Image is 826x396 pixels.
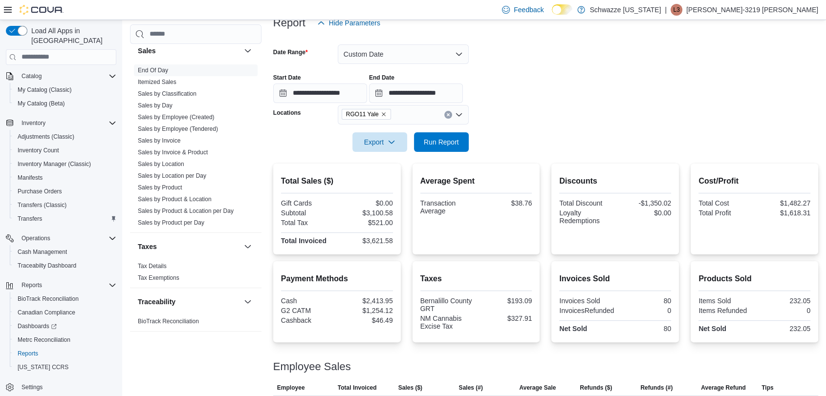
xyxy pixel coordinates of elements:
span: Canadian Compliance [14,307,116,318]
button: Metrc Reconciliation [10,333,120,347]
div: Total Tax [281,219,335,227]
div: Total Discount [559,199,613,207]
span: Dashboards [18,322,57,330]
a: Sales by Product [138,184,182,191]
span: Refunds (#) [640,384,673,392]
span: Load All Apps in [GEOGRAPHIC_DATA] [27,26,116,45]
span: Sales by Classification [138,90,196,98]
span: Manifests [14,172,116,184]
span: Reports [18,350,38,357]
span: Cash Management [18,248,67,256]
span: Hide Parameters [329,18,380,28]
div: 80 [617,297,671,305]
a: Settings [18,381,46,393]
div: 232.05 [757,325,810,333]
span: Adjustments (Classic) [14,131,116,143]
h3: Employee Sales [273,361,351,373]
span: Transfers (Classic) [18,201,66,209]
a: Adjustments (Classic) [14,131,78,143]
button: Catalog [2,69,120,83]
span: Settings [22,383,43,391]
button: Taxes [242,241,254,252]
span: Sales by Product & Location per Day [138,207,234,215]
strong: Net Sold [698,325,726,333]
div: Items Sold [698,297,752,305]
button: Reports [18,279,46,291]
div: $3,100.58 [339,209,392,217]
span: Settings [18,381,116,393]
span: RGO11 Yale [346,109,379,119]
div: $0.00 [339,199,392,207]
span: Export [358,132,401,152]
span: Tax Details [138,262,167,270]
span: My Catalog (Classic) [18,86,72,94]
label: Date Range [273,48,308,56]
a: Dashboards [10,319,120,333]
button: Traceability [242,296,254,308]
button: BioTrack Reconciliation [10,292,120,306]
a: Manifests [14,172,46,184]
a: Sales by Employee (Created) [138,114,215,121]
button: Purchase Orders [10,185,120,198]
a: Itemized Sales [138,79,176,85]
h2: Products Sold [698,273,810,285]
div: Total Profit [698,209,752,217]
span: Catalog [22,72,42,80]
span: L3 [673,4,679,16]
a: My Catalog (Classic) [14,84,76,96]
a: Sales by Invoice & Product [138,149,208,156]
input: Press the down key to open a popover containing a calendar. [369,83,463,103]
a: Tax Details [138,263,167,270]
span: Transfers [18,215,42,223]
button: Inventory Manager (Classic) [10,157,120,171]
button: Settings [2,380,120,394]
button: Operations [18,232,54,244]
p: | [665,4,667,16]
div: 0 [757,307,810,314]
a: Sales by Product & Location [138,196,212,203]
span: Transfers [14,213,116,225]
span: Metrc Reconciliation [14,334,116,346]
button: [US_STATE] CCRS [10,360,120,374]
a: Inventory Count [14,145,63,156]
span: Cash Management [14,246,116,258]
button: Sales [242,45,254,57]
span: Total Invoiced [338,384,377,392]
p: [PERSON_NAME]-3219 [PERSON_NAME] [686,4,818,16]
a: Sales by Day [138,102,173,109]
a: Dashboards [14,320,61,332]
a: Sales by Location per Day [138,172,206,179]
a: My Catalog (Beta) [14,98,69,109]
button: Manifests [10,171,120,185]
a: Sales by Invoice [138,137,180,144]
div: Invoices Sold [559,297,613,305]
span: Transfers (Classic) [14,199,116,211]
span: Operations [22,234,50,242]
a: Metrc Reconciliation [14,334,74,346]
label: Start Date [273,74,301,82]
span: Inventory [22,119,45,127]
div: Cashback [281,316,335,324]
span: Sales by Product [138,184,182,191]
div: $38.76 [478,199,532,207]
span: Refunds ($) [580,384,612,392]
span: Reports [18,279,116,291]
button: My Catalog (Beta) [10,97,120,110]
span: Tips [761,384,773,392]
div: Loyalty Redemptions [559,209,613,225]
span: Employee [277,384,305,392]
button: Export [352,132,407,152]
button: Inventory [18,117,49,129]
div: InvoicesRefunded [559,307,614,314]
div: Gift Cards [281,199,335,207]
div: 80 [617,325,671,333]
button: Traceability [138,297,240,307]
h2: Payment Methods [281,273,393,285]
a: BioTrack Reconciliation [138,318,199,325]
span: Sales ($) [398,384,422,392]
button: Cash Management [10,245,120,259]
input: Dark Mode [552,4,572,15]
div: $1,254.12 [339,307,392,314]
